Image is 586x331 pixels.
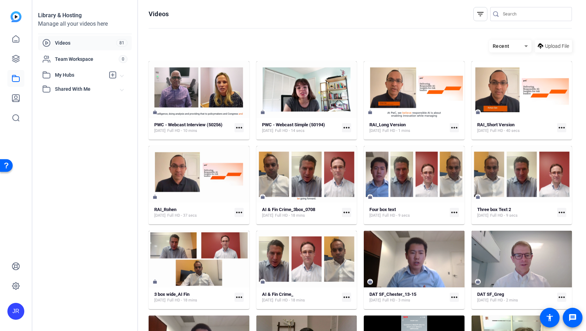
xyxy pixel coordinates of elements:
mat-icon: accessibility [546,313,554,322]
div: JR [7,303,24,320]
span: Full HD - 40 secs [490,128,520,134]
mat-icon: more_horiz [235,293,244,302]
mat-icon: more_horiz [450,123,459,132]
a: DAT SF_Chester_13-15[DATE]Full HD - 3 mins [369,292,447,303]
mat-expansion-panel-header: Shared With Me [38,82,132,96]
mat-expansion-panel-header: My Hubs [38,68,132,82]
span: Full HD - 10 mins [167,128,197,134]
strong: 3 box wide_AI Fin [154,292,189,297]
span: [DATE] [369,213,381,218]
a: PWC - Webcast Simple (50194)[DATE]Full HD - 14 secs [262,122,339,134]
mat-icon: more_horiz [342,123,351,132]
mat-icon: more_horiz [450,208,459,217]
strong: RAI_Rohen [154,207,176,212]
span: Full HD - 9 secs [490,213,518,218]
span: [DATE] [154,298,166,303]
span: [DATE] [154,213,166,218]
input: Search [503,10,566,18]
a: Four box text[DATE]Full HD - 9 secs [369,207,447,218]
a: PWC - Webcast Interview (50256)[DATE]Full HD - 10 mins [154,122,232,134]
span: Shared With Me [55,85,120,93]
strong: DAT SF_Chester_13-15 [369,292,416,297]
strong: AI & Fin Crime_ [262,292,293,297]
span: Team Workspace [55,56,119,63]
span: [DATE] [154,128,166,134]
span: Full HD - 1 mins [382,128,410,134]
div: Manage all your videos here [38,20,132,28]
mat-icon: more_horiz [235,208,244,217]
mat-icon: more_horiz [235,123,244,132]
h1: Videos [149,10,169,18]
span: [DATE] [477,128,488,134]
span: Full HD - 18 mins [167,298,197,303]
span: 0 [119,55,127,63]
a: AI & Fin Crime_[DATE]Full HD - 18 mins [262,292,339,303]
strong: PWC - Webcast Interview (50256) [154,122,223,127]
span: Full HD - 18 mins [275,298,305,303]
mat-icon: more_horiz [557,208,566,217]
span: Videos [55,39,116,46]
span: [DATE] [477,298,488,303]
mat-icon: more_horiz [450,293,459,302]
strong: DAT SF_Greg [477,292,504,297]
span: My Hubs [55,71,105,79]
mat-icon: more_horiz [557,123,566,132]
span: Full HD - 14 secs [275,128,305,134]
button: Upload File [535,40,572,52]
span: 81 [116,39,127,47]
a: 3 box wide_AI Fin[DATE]Full HD - 18 mins [154,292,232,303]
div: Library & Hosting [38,11,132,20]
span: Full HD - 2 mins [490,298,518,303]
span: [DATE] [262,128,273,134]
strong: Three box Text 2 [477,207,511,212]
strong: RAI_Long Version [369,122,406,127]
a: Three box Text 2[DATE]Full HD - 9 secs [477,207,555,218]
mat-icon: more_horiz [557,293,566,302]
strong: PWC - Webcast Simple (50194) [262,122,325,127]
a: RAI_Long Version[DATE]Full HD - 1 mins [369,122,447,134]
a: AI & Fin Crime_3box_0708[DATE]Full HD - 18 mins [262,207,339,218]
span: Recent [493,43,510,49]
span: Full HD - 37 secs [167,213,197,218]
a: DAT SF_Greg[DATE]Full HD - 2 mins [477,292,555,303]
span: Full HD - 3 mins [382,298,410,303]
a: RAI_Rohen[DATE]Full HD - 37 secs [154,207,232,218]
span: Full HD - 9 secs [382,213,410,218]
span: [DATE] [369,128,381,134]
span: Upload File [545,43,569,50]
mat-icon: filter_list [476,10,485,18]
mat-icon: more_horiz [342,208,351,217]
strong: AI & Fin Crime_3box_0708 [262,207,315,212]
span: [DATE] [262,298,273,303]
img: blue-gradient.svg [11,11,21,22]
span: [DATE] [477,213,488,218]
strong: RAI_Short Version [477,122,515,127]
mat-icon: more_horiz [342,293,351,302]
span: Full HD - 18 mins [275,213,305,218]
a: RAI_Short Version[DATE]Full HD - 40 secs [477,122,555,134]
strong: Four box text [369,207,396,212]
span: [DATE] [262,213,273,218]
span: [DATE] [369,298,381,303]
mat-icon: message [568,313,577,322]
